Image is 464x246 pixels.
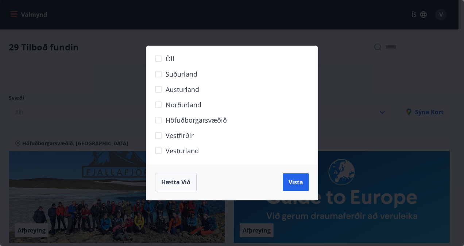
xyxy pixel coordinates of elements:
span: Höfuðborgarsvæðið [166,115,227,125]
span: Vesturland [166,146,199,155]
span: Hætta við [161,178,190,186]
span: Norðurland [166,100,201,109]
span: Vestfirðir [166,131,194,140]
button: Hætta við [155,173,197,191]
span: Vista [289,178,303,186]
span: Suðurland [166,69,197,79]
span: Austurland [166,85,199,94]
span: Öll [166,54,174,64]
button: Vista [283,173,309,191]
